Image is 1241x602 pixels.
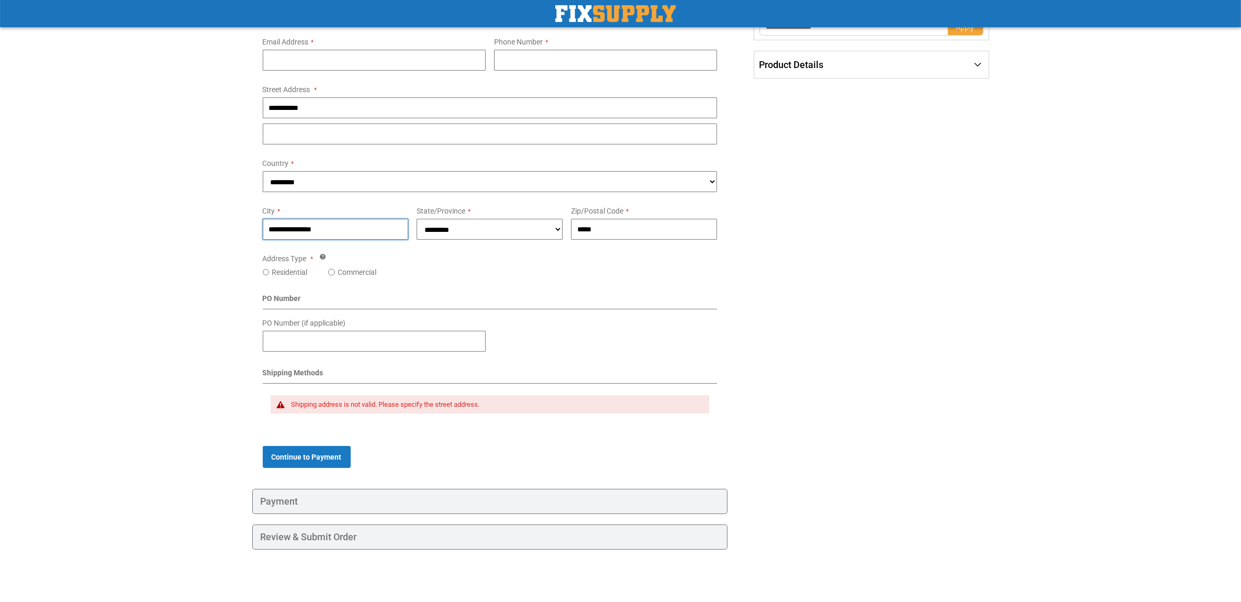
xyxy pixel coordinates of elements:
span: Street Address [263,85,310,94]
span: Zip/Postal Code [571,207,623,215]
div: PO Number [263,293,718,309]
span: Email Address [263,38,309,46]
span: State/Province [417,207,465,215]
button: Continue to Payment [263,446,351,468]
span: Continue to Payment [272,453,342,461]
div: Payment [252,489,728,514]
span: City [263,207,275,215]
img: Fix Industrial Supply [555,5,676,22]
span: PO Number (if applicable) [263,319,346,327]
span: Address Type [263,254,307,263]
span: Product Details [759,59,823,70]
span: Apply [956,23,975,31]
div: Shipping address is not valid. Please specify the street address. [292,400,699,409]
span: Phone Number [494,38,543,46]
div: Shipping Methods [263,367,718,384]
div: Review & Submit Order [252,525,728,550]
label: Commercial [338,267,376,277]
span: Country [263,159,289,168]
label: Residential [272,267,307,277]
a: store logo [555,5,676,22]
